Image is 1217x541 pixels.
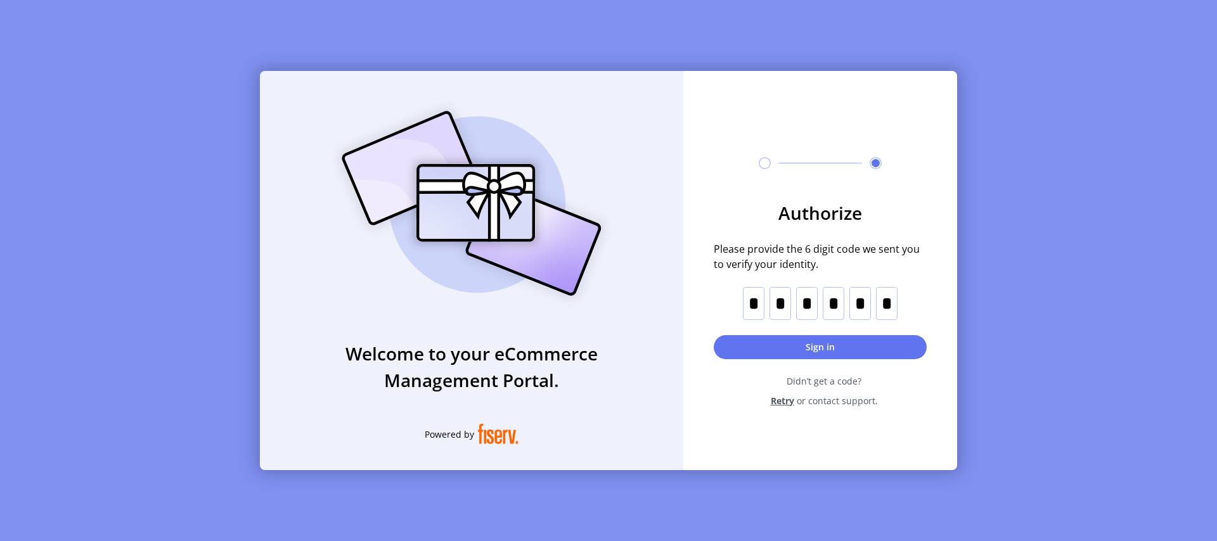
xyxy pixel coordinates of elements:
img: card_Illustration.svg [323,97,621,310]
h3: Authorize [714,200,927,226]
span: Powered by [425,428,474,441]
span: Retry [771,394,794,407]
span: Please provide the 6 digit code we sent you to verify your identity. [714,241,927,272]
h3: Welcome to your eCommerce Management Portal. [260,340,683,393]
span: or contact support. [797,394,878,407]
span: Didn’t get a code? [721,374,927,388]
button: Sign in [714,335,927,359]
